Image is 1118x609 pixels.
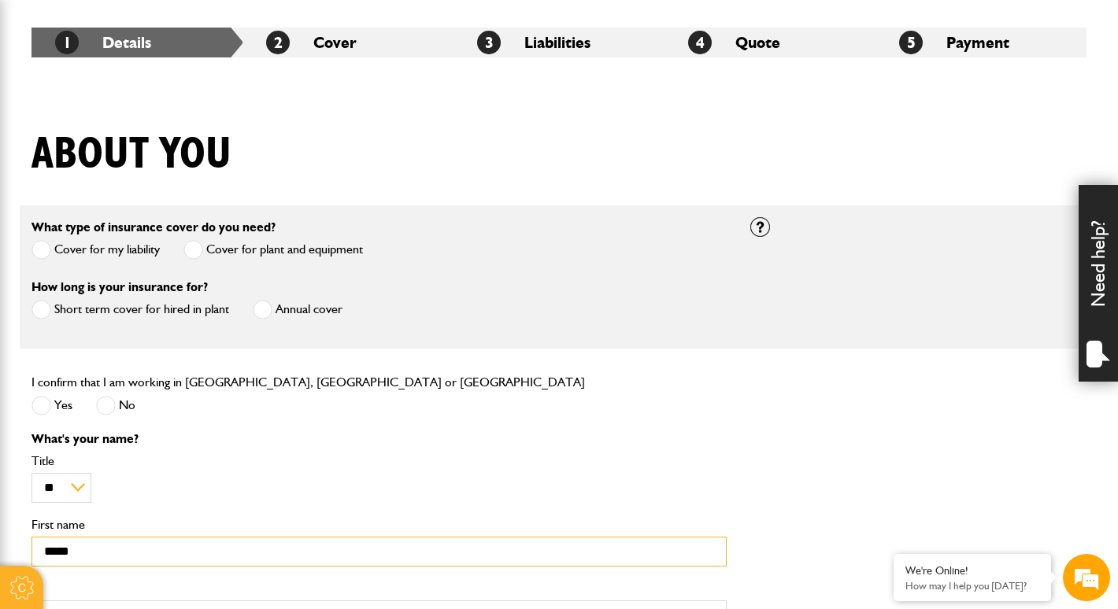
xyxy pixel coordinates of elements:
li: Details [31,28,242,57]
div: Need help? [1079,185,1118,382]
span: 3 [477,31,501,54]
label: Title [31,455,727,467]
label: I confirm that I am working in [GEOGRAPHIC_DATA], [GEOGRAPHIC_DATA] or [GEOGRAPHIC_DATA] [31,376,585,389]
li: Payment [876,28,1087,57]
p: What's your name? [31,433,727,445]
li: Cover [242,28,453,57]
label: Short term cover for hired in plant [31,300,229,319]
label: Annual cover [253,300,342,319]
label: Cover for plant and equipment [183,240,363,260]
li: Liabilities [453,28,665,57]
span: 2 [266,31,290,54]
label: First name [31,519,727,531]
label: What type of insurance cover do you need? [31,221,276,234]
label: Yes [31,396,72,415]
div: We're Online! [905,564,1039,578]
span: 1 [55,31,79,54]
h1: About you [31,128,231,181]
li: Quote [665,28,876,57]
label: No [96,396,135,415]
label: Cover for my liability [31,240,160,260]
span: 4 [688,31,712,54]
p: How may I help you today? [905,580,1039,592]
label: How long is your insurance for? [31,281,208,293]
span: 5 [899,31,923,54]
